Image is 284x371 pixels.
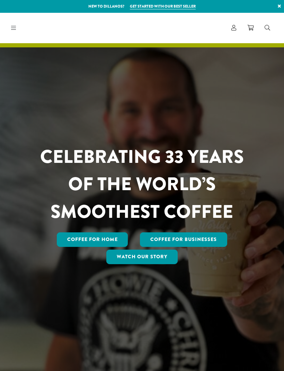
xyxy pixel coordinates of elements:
[57,232,128,247] a: Coffee for Home
[130,3,196,9] a: Get started with our best seller
[106,250,178,264] a: Watch Our Story
[140,232,227,247] a: Coffee For Businesses
[28,143,256,226] h1: CELEBRATING 33 YEARS OF THE WORLD’S SMOOTHEST COFFEE
[259,22,276,34] a: Search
